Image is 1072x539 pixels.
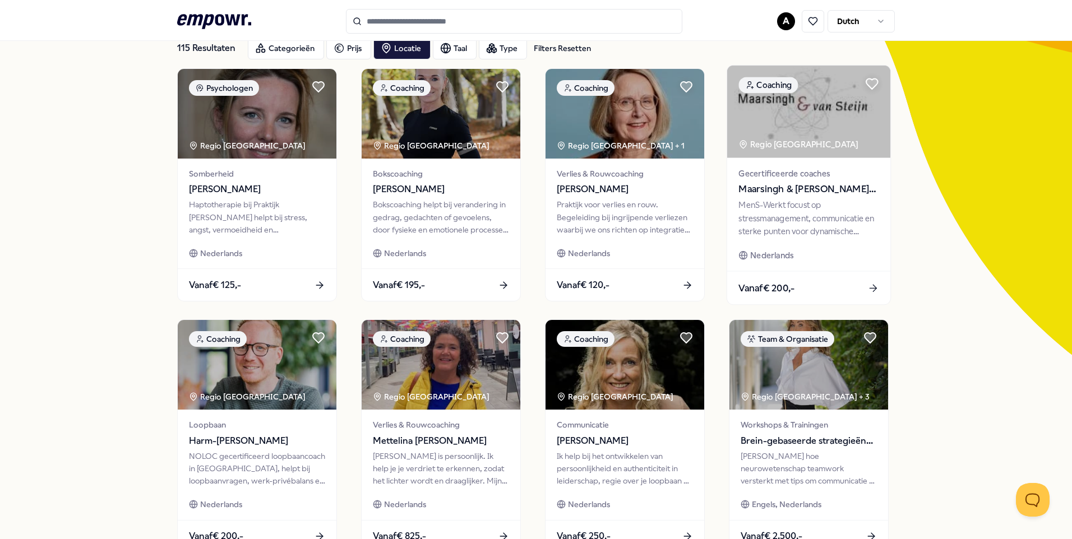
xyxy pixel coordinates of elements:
div: Coaching [738,77,798,93]
span: Maarsingh & [PERSON_NAME] werkt [738,182,879,197]
button: Taal [433,37,477,59]
span: Vanaf € 125,- [189,278,241,292]
div: Regio [GEOGRAPHIC_DATA] [373,140,491,152]
span: Nederlands [750,249,793,262]
a: package imageCoachingRegio [GEOGRAPHIC_DATA] Bokscoaching[PERSON_NAME]Bokscoaching helpt bij vera... [361,68,521,301]
img: package image [729,320,888,410]
button: Type [479,37,527,59]
div: Coaching [189,331,247,347]
button: A [777,12,795,30]
div: 115 Resultaten [177,37,239,59]
img: package image [178,69,336,159]
div: Regio [GEOGRAPHIC_DATA] [738,138,860,151]
div: NOLOC gecertificeerd loopbaancoach in [GEOGRAPHIC_DATA], helpt bij loopbaanvragen, werk-privébala... [189,450,325,487]
span: Gecertificeerde coaches [738,167,879,180]
div: Regio [GEOGRAPHIC_DATA] [189,391,307,403]
span: Communicatie [557,419,693,431]
button: Locatie [373,37,431,59]
div: Regio [GEOGRAPHIC_DATA] + 1 [557,140,685,152]
div: Praktijk voor verlies en rouw. Begeleiding bij ingrijpende verliezen waarbij we ons richten op in... [557,198,693,236]
span: Workshops & Trainingen [741,419,877,431]
span: Loopbaan [189,419,325,431]
div: MenS-Werkt focust op stressmanagement, communicatie en sterke punten voor dynamische teams. Wij b... [738,199,879,238]
div: Coaching [373,80,431,96]
span: Verlies & Rouwcoaching [373,419,509,431]
img: package image [727,66,890,158]
div: Regio [GEOGRAPHIC_DATA] + 3 [741,391,870,403]
span: Vanaf € 120,- [557,278,609,292]
img: package image [362,69,520,159]
span: [PERSON_NAME] [189,182,325,197]
div: Coaching [373,331,431,347]
button: Categorieën [248,37,324,59]
div: Regio [GEOGRAPHIC_DATA] [557,391,675,403]
span: [PERSON_NAME] [557,182,693,197]
span: Harm-[PERSON_NAME] [189,434,325,448]
div: [PERSON_NAME] is persoonlijk. Ik help je je verdriet te erkennen, zodat het lichter wordt en draa... [373,450,509,487]
a: package imageCoachingRegio [GEOGRAPHIC_DATA] Gecertificeerde coachesMaarsingh & [PERSON_NAME] wer... [727,65,891,305]
span: Nederlands [568,247,610,259]
div: [PERSON_NAME] hoe neurowetenschap teamwork versterkt met tips om communicatie te verbeteren, team... [741,450,877,487]
span: Engels, Nederlands [752,498,821,510]
div: Bokscoaching helpt bij verandering in gedrag, gedachten of gevoelens, door fysieke en emotionele ... [373,198,509,236]
span: Nederlands [384,247,426,259]
span: Vanaf € 200,- [738,281,794,295]
button: Prijs [326,37,371,59]
span: Nederlands [568,498,610,510]
span: [PERSON_NAME] [557,434,693,448]
div: Regio [GEOGRAPHIC_DATA] [189,140,307,152]
span: Somberheid [189,168,325,180]
a: package imageCoachingRegio [GEOGRAPHIC_DATA] + 1Verlies & Rouwcoaching[PERSON_NAME]Praktijk voor ... [545,68,705,301]
div: Team & Organisatie [741,331,834,347]
iframe: Help Scout Beacon - Open [1016,483,1050,517]
input: Search for products, categories or subcategories [346,9,682,34]
span: Vanaf € 195,- [373,278,425,292]
span: Nederlands [200,247,242,259]
img: package image [178,320,336,410]
img: package image [546,320,704,410]
span: Nederlands [384,498,426,510]
span: [PERSON_NAME] [373,182,509,197]
div: Ik help bij het ontwikkelen van persoonlijkheid en authenticiteit in leiderschap, regie over je l... [557,450,693,487]
div: Haptotherapie bij Praktijk [PERSON_NAME] helpt bij stress, angst, vermoeidheid en onverklaarbare ... [189,198,325,236]
div: Psychologen [189,80,259,96]
a: package imagePsychologenRegio [GEOGRAPHIC_DATA] Somberheid[PERSON_NAME]Haptotherapie bij Praktijk... [177,68,337,301]
span: Mettelina [PERSON_NAME] [373,434,509,448]
img: package image [362,320,520,410]
span: Bokscoaching [373,168,509,180]
div: Coaching [557,80,614,96]
span: Brein-gebaseerde strategieën voor betere samenwerking [741,434,877,448]
div: Regio [GEOGRAPHIC_DATA] [373,391,491,403]
span: Nederlands [200,498,242,510]
span: Verlies & Rouwcoaching [557,168,693,180]
div: Coaching [557,331,614,347]
div: Filters Resetten [534,42,591,54]
img: package image [546,69,704,159]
